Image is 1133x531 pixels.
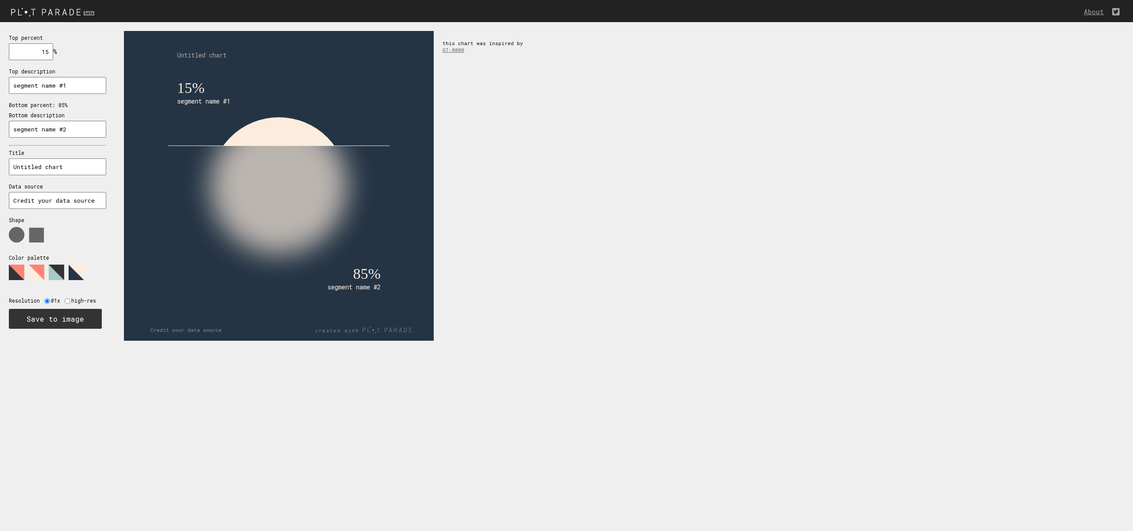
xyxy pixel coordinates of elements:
p: Bottom percent: 85% [9,102,106,108]
p: Top percent [9,35,106,41]
label: @1x [51,297,65,304]
p: Color palette [9,254,106,261]
text: 15% [177,80,204,96]
text: Untitled chart [177,51,227,59]
p: Title [9,150,106,156]
text: segment name #1 [177,97,230,105]
p: Top description [9,68,106,75]
p: Shape [9,217,106,223]
p: Bottom description [9,112,106,119]
label: Resolution [9,297,44,304]
text: Credit your data source [150,327,222,333]
text: segment name #2 [328,283,381,291]
p: Data source [9,183,106,190]
div: this chart was inspired by [434,31,540,62]
a: About [1084,8,1108,16]
label: high-res [71,297,100,304]
text: 85% [353,265,381,282]
a: GT-8000 [443,46,464,53]
button: Save to image [9,309,102,329]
